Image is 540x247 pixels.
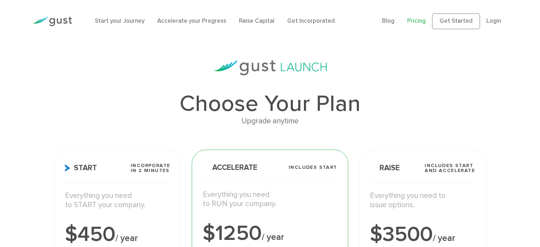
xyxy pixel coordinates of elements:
div: Upgrade anytime [54,115,486,127]
a: Accelerate your Progress [157,17,226,25]
a: Pricing [407,17,426,25]
span: Includes START [289,165,337,170]
span: Raise [370,164,400,172]
a: Start your Journey [95,17,144,25]
span: / year [433,233,455,243]
p: Everything you need to issue options. [370,191,475,210]
span: Start [65,164,97,172]
span: / year [115,233,138,243]
span: Includes START and ACCELERATE [425,163,475,173]
span: / year [262,232,284,242]
img: gust-launch-logos.svg [213,60,327,75]
div: $450 [65,224,170,245]
a: Blog [382,17,394,25]
div: $3500 [370,224,475,245]
img: Start Icon X2 [65,164,70,172]
span: Accelerate [203,164,257,171]
img: Gust Logo [32,17,72,26]
p: Everything you need to RUN your company. [203,190,337,209]
a: Raise Capital [239,17,274,25]
a: Login [486,17,501,25]
a: Get Incorporated [287,17,335,25]
p: Everything you need to START your company. [65,191,170,210]
h1: Choose Your Plan [54,92,486,115]
div: $1250 [203,223,337,244]
a: Get Started [432,14,480,29]
span: Incorporate in 2 Minutes [131,163,170,173]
